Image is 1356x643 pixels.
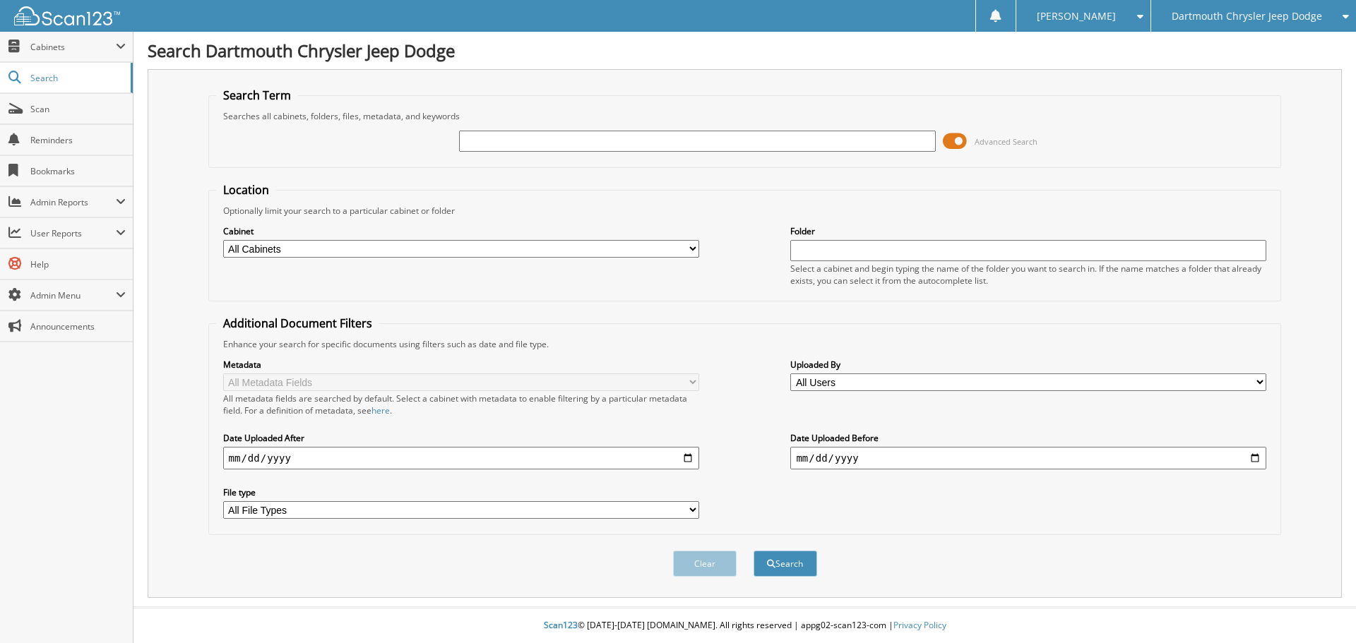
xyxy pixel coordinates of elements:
[223,392,699,416] div: All metadata fields are searched by default. Select a cabinet with metadata to enable filtering b...
[216,88,298,103] legend: Search Term
[790,359,1266,371] label: Uploaded By
[223,359,699,371] label: Metadata
[30,134,126,146] span: Reminders
[30,320,126,332] span: Announcements
[216,205,1274,217] div: Optionally limit your search to a particular cabinet or folder
[148,39,1342,62] h1: Search Dartmouth Chrysler Jeep Dodge
[30,41,116,53] span: Cabinets
[216,316,379,331] legend: Additional Document Filters
[216,182,276,198] legend: Location
[673,551,737,577] button: Clear
[975,136,1037,147] span: Advanced Search
[1037,12,1116,20] span: [PERSON_NAME]
[216,338,1274,350] div: Enhance your search for specific documents using filters such as date and file type.
[30,72,124,84] span: Search
[14,6,120,25] img: scan123-logo-white.svg
[223,432,699,444] label: Date Uploaded After
[30,289,116,301] span: Admin Menu
[30,196,116,208] span: Admin Reports
[790,432,1266,444] label: Date Uploaded Before
[30,103,126,115] span: Scan
[30,165,126,177] span: Bookmarks
[1285,575,1356,643] iframe: Chat Widget
[223,486,699,498] label: File type
[371,404,390,416] a: here
[790,225,1266,237] label: Folder
[30,258,126,270] span: Help
[30,227,116,239] span: User Reports
[1172,12,1322,20] span: Dartmouth Chrysler Jeep Dodge
[790,263,1266,287] div: Select a cabinet and begin typing the name of the folder you want to search in. If the name match...
[893,619,946,631] a: Privacy Policy
[223,447,699,469] input: start
[133,608,1356,643] div: © [DATE]-[DATE] [DOMAIN_NAME]. All rights reserved | appg02-scan123-com |
[216,110,1274,122] div: Searches all cabinets, folders, files, metadata, and keywords
[223,225,699,237] label: Cabinet
[754,551,817,577] button: Search
[790,447,1266,469] input: end
[544,619,578,631] span: Scan123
